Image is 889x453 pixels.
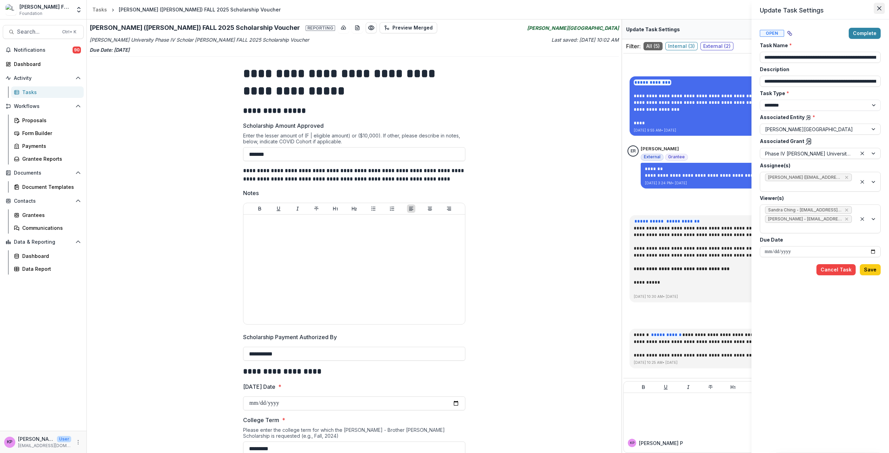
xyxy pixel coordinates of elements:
button: Save [860,264,881,275]
span: [PERSON_NAME] - [EMAIL_ADDRESS][DOMAIN_NAME] [768,217,842,221]
label: Description [760,66,876,73]
div: Remove Eugene Rogers (erogers@molloy.edu) [844,174,849,181]
span: Sandra Ching - [EMAIL_ADDRESS][DOMAIN_NAME] [768,208,842,212]
button: Cancel Task [816,264,856,275]
label: Task Type [760,90,876,97]
label: Due Date [760,236,876,243]
div: Clear selected options [858,215,866,223]
span: Open [760,30,784,37]
label: Assignee(s) [760,162,876,169]
button: Complete [849,28,881,39]
div: Remove Kate Morris - kmorris@lavellefund.org [844,216,849,223]
div: Remove Sandra Ching - sching@lavellefund.org [844,207,849,213]
button: Close [874,3,885,14]
label: Associated Entity [760,114,876,121]
button: View dependent tasks [784,28,795,39]
div: Clear selected options [858,149,866,158]
div: Clear selected options [858,178,866,186]
span: [PERSON_NAME] ([EMAIL_ADDRESS][PERSON_NAME][DOMAIN_NAME]) [768,175,842,180]
label: Viewer(s) [760,194,876,202]
label: Associated Grant [760,137,876,145]
label: Task Name [760,42,876,49]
